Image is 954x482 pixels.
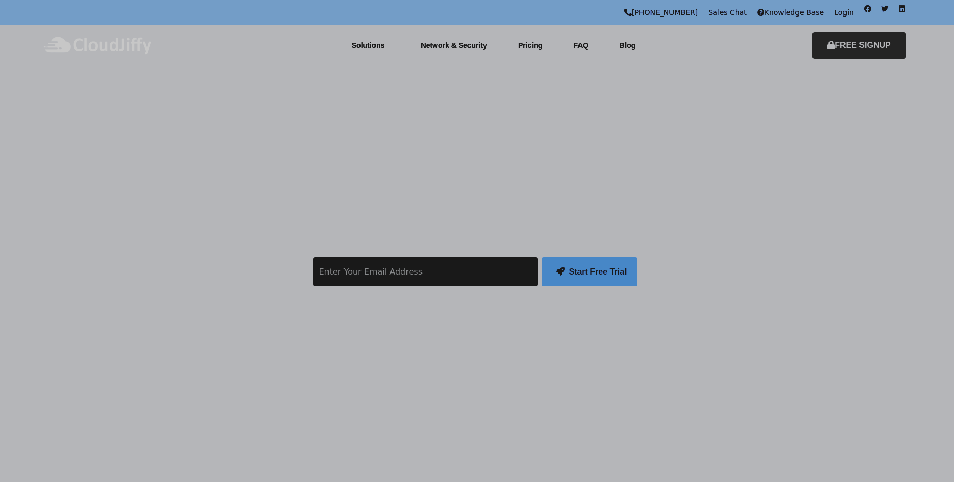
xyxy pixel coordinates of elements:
a: Pricing [503,34,558,57]
a: [PHONE_NUMBER] [624,8,698,17]
a: Solutions [336,34,405,57]
input: Enter Your Email Address [313,257,538,286]
a: FREE SIGNUP [812,41,905,50]
a: Login [834,8,854,17]
a: Knowledge Base [757,8,824,17]
a: FAQ [558,34,604,57]
a: Sales Chat [708,8,746,17]
a: Blog [604,34,651,57]
a: Network & Security [405,34,503,57]
button: Start Free Trial [542,257,637,286]
button: FREE SIGNUP [812,32,905,59]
